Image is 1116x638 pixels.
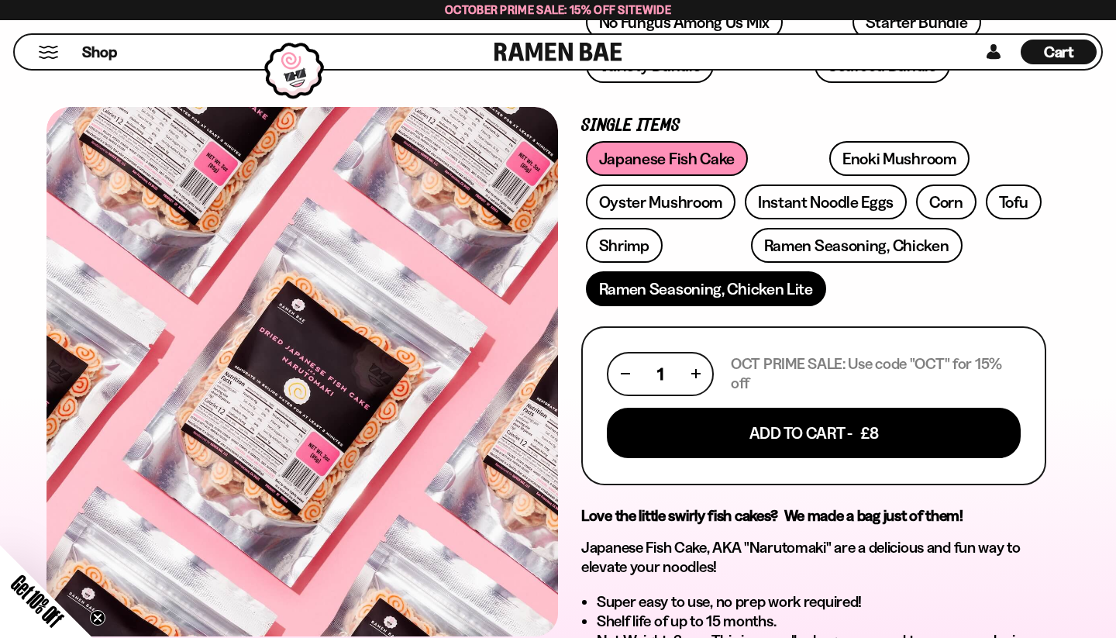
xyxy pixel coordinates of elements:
button: Close teaser [90,610,105,626]
a: Shrimp [586,228,663,263]
strong: Love the little swirly fish cakes? We made a bag just of them! [581,506,963,525]
p: Japanese Fish Cake, AKA "Narutomaki" are a delicious and fun way to elevate your noodles! [581,538,1046,577]
li: Shelf life of up to 15 months. [597,612,1046,631]
span: 1 [657,364,663,384]
span: Cart [1044,43,1074,61]
span: October Prime Sale: 15% off Sitewide [445,2,671,17]
button: Mobile Menu Trigger [38,46,59,59]
li: Super easy to use, no prep work required! [597,592,1046,612]
button: Add To Cart - £8 [607,408,1021,458]
span: Shop [82,42,117,63]
p: OCT PRIME SALE: Use code "OCT" for 15% off [731,354,1021,393]
a: Corn [916,185,976,219]
a: Ramen Seasoning, Chicken Lite [586,271,826,306]
div: Cart [1021,35,1097,69]
a: Ramen Seasoning, Chicken [751,228,963,263]
a: Oyster Mushroom [586,185,736,219]
a: Tofu [986,185,1042,219]
a: Enoki Mushroom [829,141,970,176]
a: Instant Noodle Eggs [745,185,907,219]
a: Shop [82,40,117,64]
span: Get 10% Off [7,571,67,631]
p: Single Items [581,119,1046,133]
